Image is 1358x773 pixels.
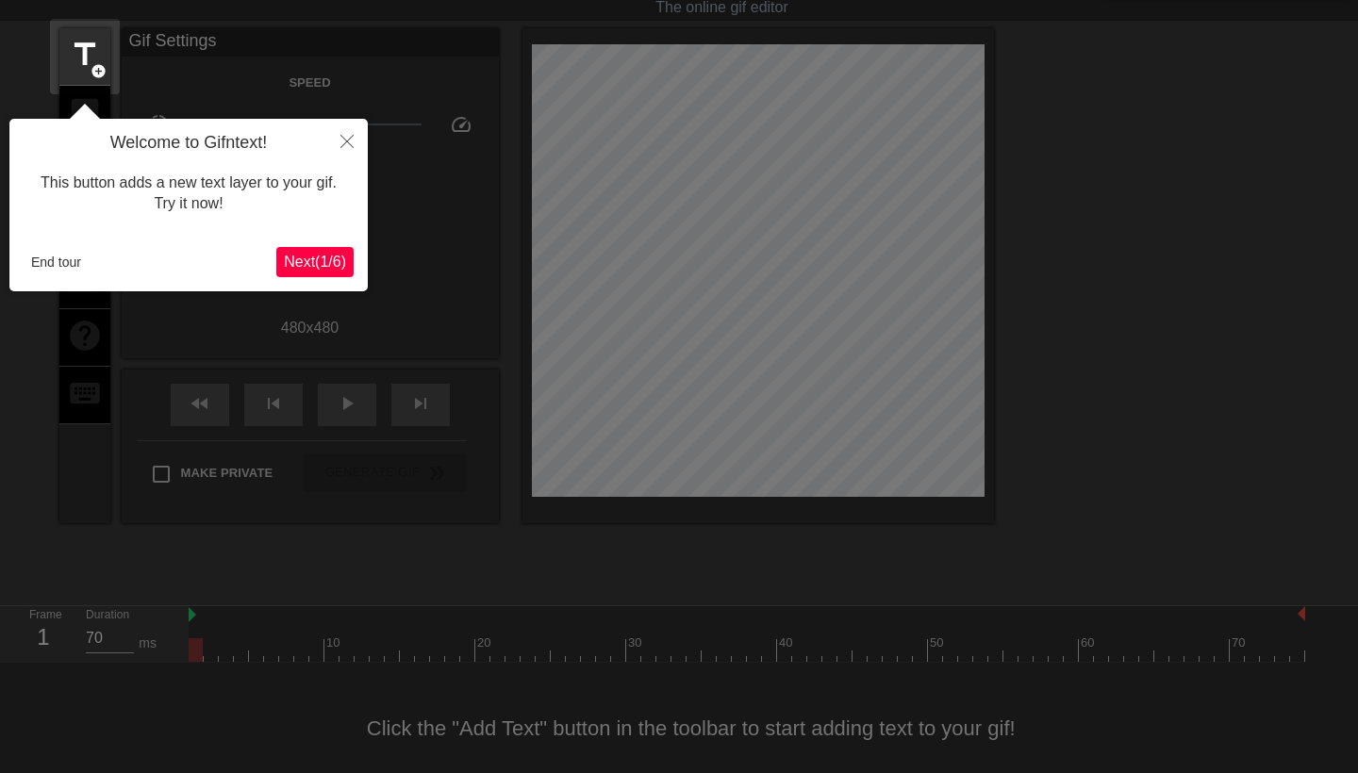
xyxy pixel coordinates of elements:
[24,248,89,276] button: End tour
[326,119,368,162] button: Close
[24,154,354,234] div: This button adds a new text layer to your gif. Try it now!
[276,247,354,277] button: Next
[24,133,354,154] h4: Welcome to Gifntext!
[284,254,346,270] span: Next ( 1 / 6 )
